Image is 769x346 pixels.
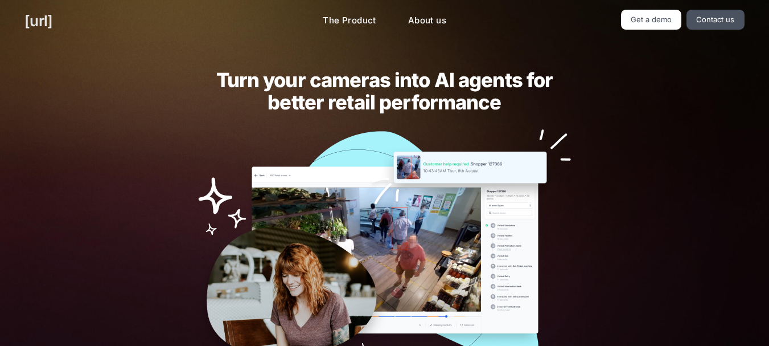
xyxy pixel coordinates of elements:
[24,10,52,32] a: [URL]
[399,10,455,32] a: About us
[686,10,745,30] a: Contact us
[198,69,570,113] h2: Turn your cameras into AI agents for better retail performance
[621,10,682,30] a: Get a demo
[314,10,385,32] a: The Product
